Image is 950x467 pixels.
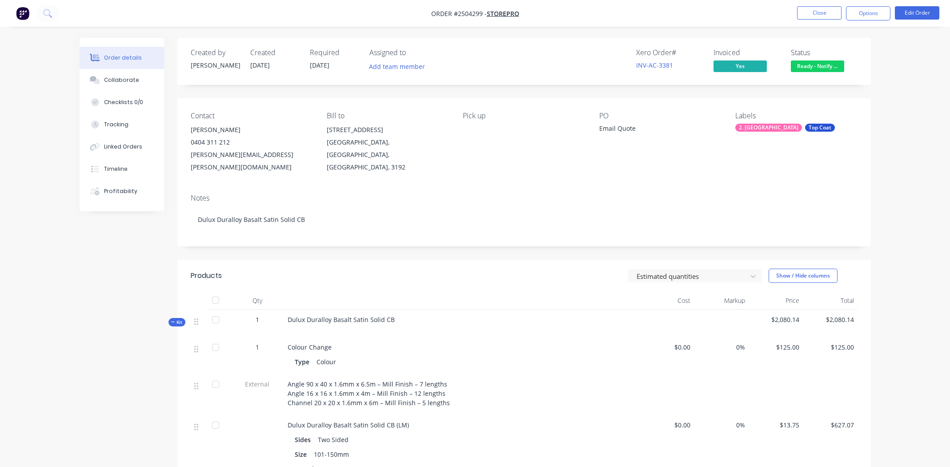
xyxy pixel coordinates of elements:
span: $0.00 [643,342,691,352]
span: Angle 90 x 40 x 1.6mm x 6.5m – Mill Finish – 7 lengths Angle 16 x 16 x 1.6mm x 4m – Mill Finish –... [288,380,450,407]
div: Tracking [104,121,128,129]
span: 0% [697,420,745,430]
span: Colour Change [288,343,332,351]
div: [PERSON_NAME] [191,124,313,136]
div: Assigned to [369,48,458,57]
div: Sides [295,433,314,446]
span: Yes [714,60,767,72]
button: Options [846,6,890,20]
button: Timeline [80,158,164,180]
span: [DATE] [310,61,329,69]
span: $627.07 [806,420,854,430]
button: Tracking [80,113,164,136]
div: Invoiced [714,48,780,57]
button: Add team member [364,60,429,72]
div: Labels [735,112,857,120]
span: $13.75 [752,420,800,430]
div: Two Sided [314,433,352,446]
span: 0% [697,342,745,352]
div: Qty [231,292,284,310]
div: Products [191,270,222,281]
div: Order details [104,54,142,62]
div: Contact [191,112,313,120]
div: [STREET_ADDRESS][GEOGRAPHIC_DATA], [GEOGRAPHIC_DATA], [GEOGRAPHIC_DATA], 3192 [327,124,449,173]
div: Type [295,355,313,368]
div: Bill to [327,112,449,120]
div: Cost [640,292,694,310]
div: Pick up [463,112,585,120]
button: Edit Order [895,6,939,20]
div: Created by [191,48,240,57]
a: Storepro [487,9,519,18]
div: Top Coat [805,124,835,132]
a: INV-AC-3381 [636,61,673,69]
div: Total [803,292,858,310]
span: $2,080.14 [752,315,800,324]
button: Collaborate [80,69,164,91]
div: 101-150mm [310,448,353,461]
div: Linked Orders [104,143,142,151]
span: $0.00 [643,420,691,430]
img: Factory [16,7,29,20]
span: External [234,379,281,389]
div: 2. [GEOGRAPHIC_DATA] [735,124,802,132]
button: Checklists 0/0 [80,91,164,113]
div: Dulux Duralloy Basalt Satin Solid CB [191,206,858,233]
div: Email Quote [599,124,710,136]
span: 1 [256,315,259,324]
div: [PERSON_NAME]0404 311 212[PERSON_NAME][EMAIL_ADDRESS][PERSON_NAME][DOMAIN_NAME] [191,124,313,173]
button: Order details [80,47,164,69]
div: [PERSON_NAME] [191,60,240,70]
div: Timeline [104,165,128,173]
div: [GEOGRAPHIC_DATA], [GEOGRAPHIC_DATA], [GEOGRAPHIC_DATA], 3192 [327,136,449,173]
div: Required [310,48,359,57]
button: Show / Hide columns [769,269,838,283]
span: [DATE] [250,61,270,69]
div: Status [791,48,858,57]
button: Profitability [80,180,164,202]
div: Collaborate [104,76,139,84]
button: Kit [168,318,185,326]
div: Profitability [104,187,137,195]
div: Colour [313,355,340,368]
div: [STREET_ADDRESS] [327,124,449,136]
span: 1 [256,342,259,352]
div: Price [749,292,803,310]
button: Add team member [369,60,430,72]
div: Created [250,48,299,57]
span: Order #2504299 - [431,9,487,18]
span: $125.00 [752,342,800,352]
div: Markup [694,292,749,310]
div: Notes [191,194,858,202]
button: Ready - Notify ... [791,60,844,74]
div: Xero Order # [636,48,703,57]
div: Checklists 0/0 [104,98,143,106]
button: Close [797,6,842,20]
span: Dulux Duralloy Basalt Satin Solid CB [288,315,395,324]
div: [PERSON_NAME][EMAIL_ADDRESS][PERSON_NAME][DOMAIN_NAME] [191,149,313,173]
div: 0404 311 212 [191,136,313,149]
span: $2,080.14 [806,315,854,324]
div: PO [599,112,721,120]
span: Kit [171,319,183,326]
span: Dulux Duralloy Basalt Satin Solid CB (LM) [288,421,409,429]
span: Ready - Notify ... [791,60,844,72]
div: Size [295,448,310,461]
button: Linked Orders [80,136,164,158]
span: $125.00 [806,342,854,352]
